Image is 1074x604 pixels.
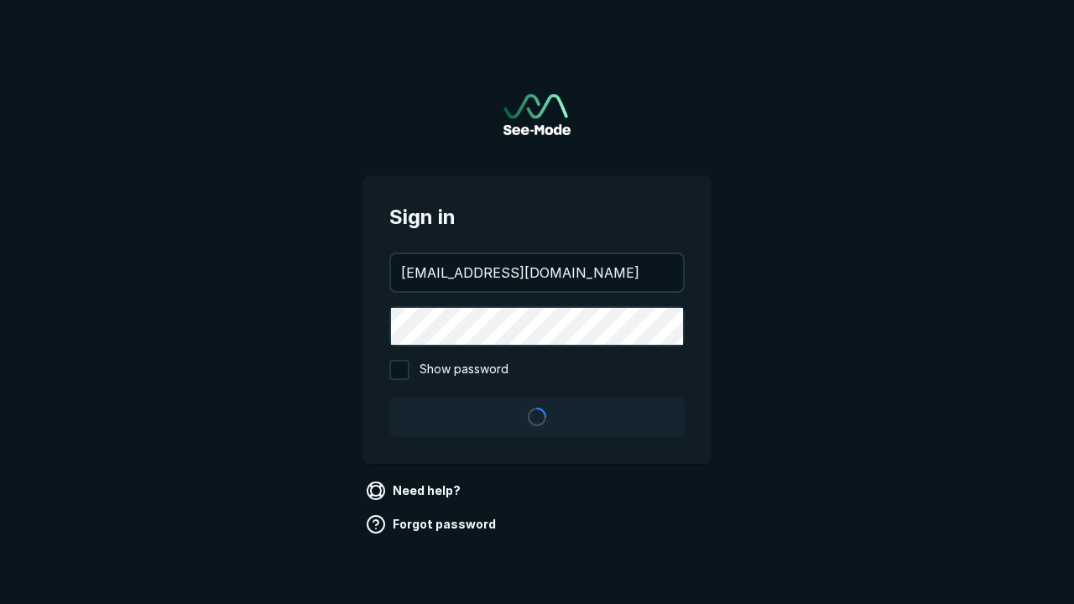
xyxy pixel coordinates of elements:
span: Sign in [389,202,685,232]
input: your@email.com [391,254,683,291]
a: Go to sign in [503,94,571,135]
img: See-Mode Logo [503,94,571,135]
span: Show password [420,360,508,380]
a: Forgot password [362,511,503,538]
a: Need help? [362,477,467,504]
